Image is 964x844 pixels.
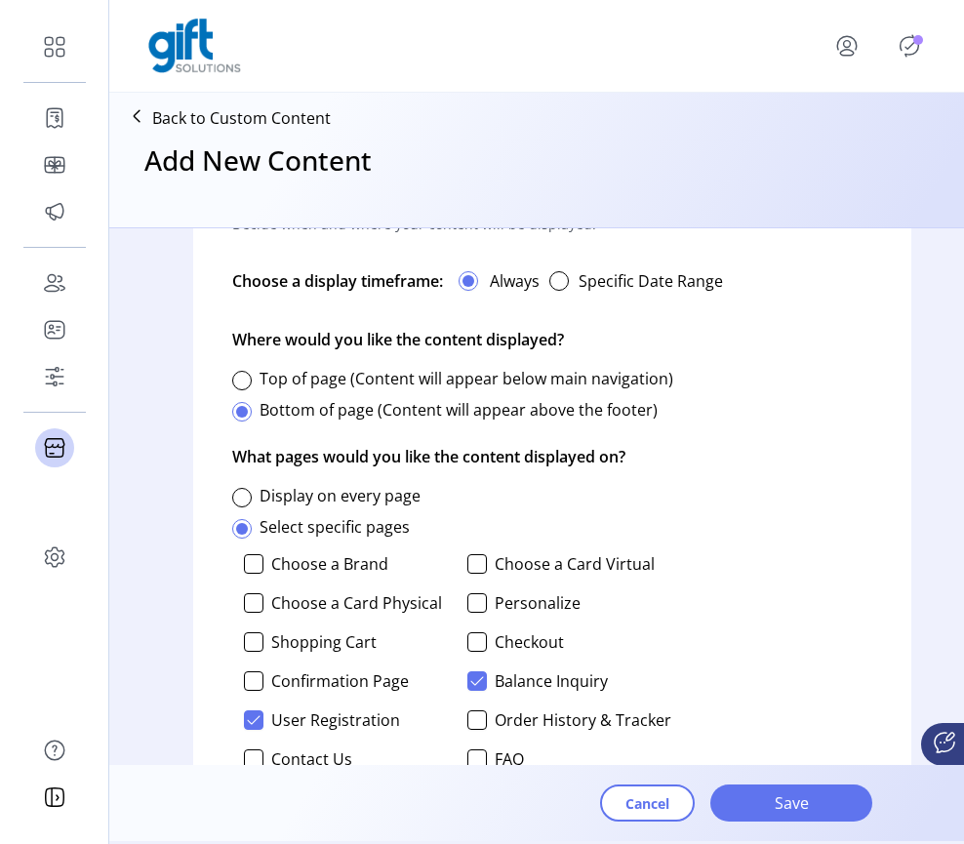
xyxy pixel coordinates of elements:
[144,140,372,181] h3: Add New Content
[490,269,540,293] label: Always
[894,30,925,61] button: Publisher Panel
[495,712,671,728] label: Order History & Tracker
[579,269,723,293] label: Specific Date Range
[152,106,331,130] p: Back to Custom Content
[271,634,377,650] label: Shopping Cart
[495,751,524,767] label: FAQ
[260,399,658,421] label: Bottom of page (Content will appear above the footer)
[495,595,581,611] label: Personalize
[16,16,755,125] body: Rich Text Area. Press ALT-0 for help.
[271,712,400,728] label: User Registration
[495,556,655,572] label: Choose a Card Virtual
[625,793,669,814] span: Cancel
[260,485,421,506] label: Display on every page
[260,368,673,389] label: Top of page (Content will appear below main navigation)
[271,673,409,689] label: Confirmation Page
[232,261,443,301] div: Choose a display timeframe:
[710,784,872,822] button: Save
[736,791,847,815] span: Save
[271,751,352,767] label: Contact Us
[260,516,410,538] label: Select specific pages
[600,784,695,822] button: Cancel
[232,312,564,367] p: Where would you like the content displayed?
[232,429,625,484] p: What pages would you like the content displayed on?
[271,556,388,572] label: Choose a Brand
[495,673,608,689] label: Balance Inquiry
[271,595,442,611] label: Choose a Card Physical
[808,22,894,69] button: menu
[148,19,241,73] img: logo
[495,634,564,650] label: Checkout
